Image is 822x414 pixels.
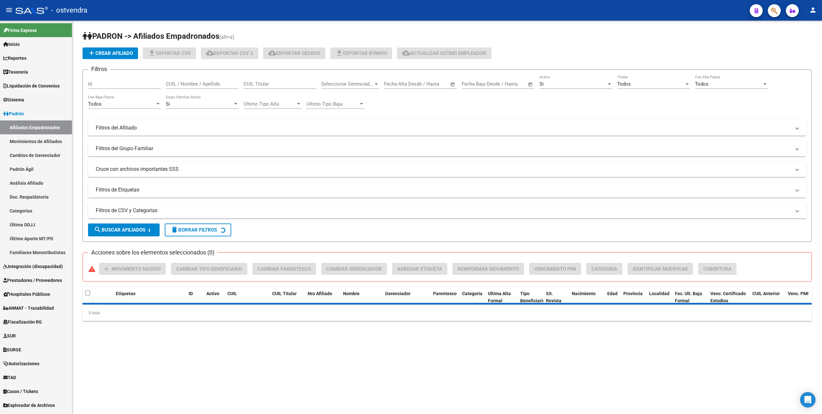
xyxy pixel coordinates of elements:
datatable-header-cell: Etiquetas [113,287,186,308]
span: Venc. PMI [788,291,808,296]
span: Fiscalización RG [3,318,42,326]
button: Open calendar [527,81,534,88]
mat-expansion-panel-header: Filtros de Etiquetas [88,182,806,198]
span: ID [189,291,193,296]
span: Prestadores / Proveedores [3,277,62,284]
span: Todos [88,101,102,107]
span: Categoria [462,291,482,296]
h3: Acciones sobre los elementos seleccionados (0) [88,248,218,257]
span: Activo [206,291,219,296]
span: Venc. Certificado Estudios [710,291,746,304]
span: (alt+a) [219,34,234,40]
button: Cambiar Tipo Beneficiario [171,263,247,275]
span: CUIL Anterior [752,291,780,296]
span: Integración (discapacidad) [3,263,63,270]
span: Si [166,101,170,107]
span: Todos [695,81,708,87]
span: Autorizaciones [3,360,39,367]
span: ANMAT - Trazabilidad [3,305,54,312]
span: PADRON -> Afiliados Empadronados [83,32,219,41]
datatable-header-cell: CUIL [225,287,260,308]
div: Open Intercom Messenger [800,392,816,408]
span: Ultimo Tipo Baja [306,101,359,107]
span: Localidad [649,291,669,296]
span: Hospitales Públicos [3,291,50,298]
input: Fecha fin [416,81,447,87]
span: Etiquetas [116,291,135,296]
datatable-header-cell: Fec. Ult. Baja Formal [672,287,708,308]
span: CUIL [227,291,237,296]
button: Buscar Afiliados [88,223,160,236]
datatable-header-cell: Tipo Beneficiario [518,287,543,308]
mat-panel-title: Filtros del Afiliado [96,124,791,131]
span: Nacimiento [572,291,596,296]
button: Borrar Filtros [165,223,231,236]
span: Exportar GECROS [268,50,320,56]
span: Provincia [623,291,643,296]
datatable-header-cell: Categoria [460,287,485,308]
span: Identificar Modificar [633,266,688,272]
button: Vencimiento PMI [529,263,581,275]
span: Vencimiento PMI [534,266,576,272]
span: Buscar Afiliados [94,227,145,233]
mat-expansion-panel-header: Cruce con archivos importantes SSS [88,161,806,177]
div: 0 total [83,305,812,321]
span: Actualizar ultimo Empleador [402,50,486,56]
span: Liquidación de Convenios [3,82,60,89]
button: Movimiento Masivo [99,263,166,275]
span: Exportar Bymovi [335,50,387,56]
span: Gerenciador [385,291,411,296]
mat-icon: delete [171,226,178,233]
span: Exportar CSV 2 [206,50,253,56]
mat-panel-title: Filtros de CSV y Categorias [96,207,791,214]
datatable-header-cell: CUIL Anterior [750,287,785,308]
span: - ostvendra [51,3,87,17]
mat-expansion-panel-header: Filtros de CSV y Categorias [88,203,806,218]
span: SUR [3,332,16,339]
span: Fec. Ult. Baja Formal [675,291,702,304]
datatable-header-cell: CUIL Titular [270,287,305,308]
datatable-header-cell: Localidad [647,287,672,308]
h3: Filtros [88,65,110,74]
span: Agregar Etiqueta [397,266,442,272]
input: Fecha inicio [462,81,488,87]
span: Explorador de Archivos [3,402,55,409]
datatable-header-cell: Venc. Certificado Estudios [708,287,750,308]
datatable-header-cell: Gerenciador [382,287,421,308]
datatable-header-cell: Nro Afiliado [305,287,341,308]
button: Crear Afiliado [83,47,138,59]
span: Cambiar Gerenciador [326,266,382,272]
mat-expansion-panel-header: Filtros del Grupo Familiar [88,141,806,156]
span: Tipo Beneficiario [520,291,545,304]
span: Exportar CSV [148,50,191,56]
button: Open calendar [449,81,457,88]
button: Cambiar Parentesco [253,263,316,275]
mat-icon: add [103,265,110,273]
datatable-header-cell: Ultima Alta Formal [485,287,518,308]
button: Categoria [586,263,622,275]
span: Tesorería [3,68,28,76]
datatable-header-cell: Nombre [341,287,382,308]
span: Si [540,81,544,87]
mat-panel-title: Filtros de Etiquetas [96,186,791,193]
span: SURGE [3,346,21,353]
mat-icon: add [88,49,95,57]
mat-panel-title: Cruce con archivos importantes SSS [96,166,791,173]
span: TAD [3,374,16,381]
span: Parentesco [433,291,457,296]
span: Sistema [3,96,24,103]
button: Exportar GECROS [263,47,325,59]
span: Firma Express [3,27,37,34]
button: Cobertura [698,263,737,275]
span: Edad [607,291,618,296]
span: Borrar Filtros [171,227,217,233]
span: Nro Afiliado [308,291,332,296]
span: Cobertura [703,266,731,272]
mat-icon: menu [5,6,13,14]
mat-icon: search [94,226,102,233]
span: Reportes [3,55,26,62]
span: Sit. Revista [546,291,561,304]
span: Inicio [3,41,20,48]
span: Ultimo Tipo Alta [243,101,296,107]
span: Casos / Tickets [3,388,38,395]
